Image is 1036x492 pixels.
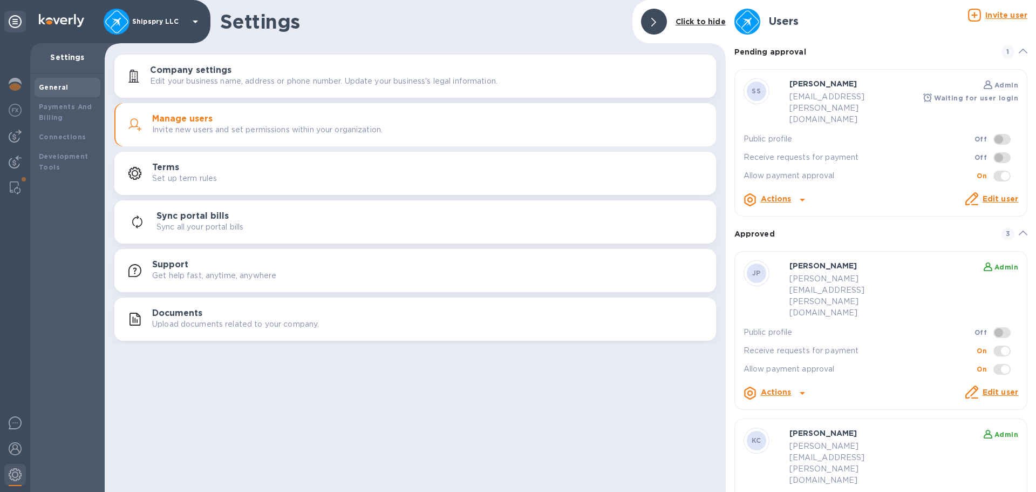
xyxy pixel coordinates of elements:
[39,83,69,91] b: General
[994,263,1018,271] b: Admin
[789,428,923,439] p: [PERSON_NAME]
[977,172,987,180] b: On
[152,173,217,184] p: Set up term rules
[4,11,26,32] div: Unpin categories
[744,327,974,338] p: Public profile
[150,76,497,87] p: Edit your business name, address or phone number. Update your business's legal information.
[977,347,987,355] b: On
[789,91,923,125] p: [EMAIL_ADDRESS][PERSON_NAME][DOMAIN_NAME]
[761,388,792,396] b: Actions
[114,103,716,146] button: Manage usersInvite new users and set permissions within your organization.
[761,194,792,203] b: Actions
[983,194,1018,203] a: Edit user
[152,308,202,319] h3: Documents
[752,87,761,95] b: SS
[974,153,987,161] b: Off
[744,170,977,181] p: Allow payment approval
[220,10,624,33] h1: Settings
[983,388,1018,396] a: Edit user
[114,298,716,341] button: DocumentsUpload documents related to your company.
[114,55,716,98] button: Company settingsEdit your business name, address or phone number. Update your business's legal in...
[789,78,923,89] p: [PERSON_NAME]
[1001,45,1014,58] span: 1
[150,65,231,76] h3: Company settings
[977,365,987,373] b: On
[994,81,1018,89] b: Admin
[734,35,1027,69] div: Pending approval 1
[114,152,716,195] button: TermsSet up term rules
[994,430,1018,439] b: Admin
[769,15,799,28] h3: Users
[744,345,977,356] p: Receive requests for payment
[39,152,88,171] b: Development Tools
[974,328,987,336] b: Off
[676,17,726,26] b: Click to hide
[744,152,974,163] p: Receive requests for payment
[734,230,775,238] b: Approved
[985,11,1027,19] u: Invite user
[789,441,923,486] p: [PERSON_NAME][EMAIL_ADDRESS][PERSON_NAME][DOMAIN_NAME]
[152,319,319,330] p: Upload documents related to your company.
[132,18,186,25] p: Shipspry LLC
[152,124,383,136] p: Invite new users and set permissions within your organization.
[152,260,188,270] h3: Support
[156,211,229,221] h3: Sync portal bills
[752,269,761,277] b: JP
[744,363,977,375] p: Allow payment approval
[39,14,84,27] img: Logo
[734,217,1027,251] div: Approved 3
[152,114,213,124] h3: Manage users
[156,221,243,233] p: Sync all your portal bills
[789,260,923,271] p: [PERSON_NAME]
[734,48,806,56] b: Pending approval
[1001,227,1014,240] span: 3
[744,260,1018,401] div: JP[PERSON_NAME] Admin[PERSON_NAME][EMAIL_ADDRESS][PERSON_NAME][DOMAIN_NAME]Public profileOffRecei...
[152,270,276,281] p: Get help fast, anytime, anywhere
[39,133,86,141] b: Connections
[39,103,92,122] b: Payments And Billing
[39,52,96,63] p: Settings
[114,200,716,244] button: Sync portal billsSync all your portal bills
[789,273,923,319] p: [PERSON_NAME][EMAIL_ADDRESS][PERSON_NAME][DOMAIN_NAME]
[114,249,716,292] button: SupportGet help fast, anytime, anywhere
[152,163,179,173] h3: Terms
[934,94,1018,102] b: Waiting for user login
[752,436,761,444] b: KC
[744,133,974,145] p: Public profile
[974,135,987,143] b: Off
[744,78,1018,207] div: SS[PERSON_NAME] Admin[EMAIL_ADDRESS][PERSON_NAME][DOMAIN_NAME] Waiting for user loginPublic profi...
[9,104,22,117] img: Foreign exchange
